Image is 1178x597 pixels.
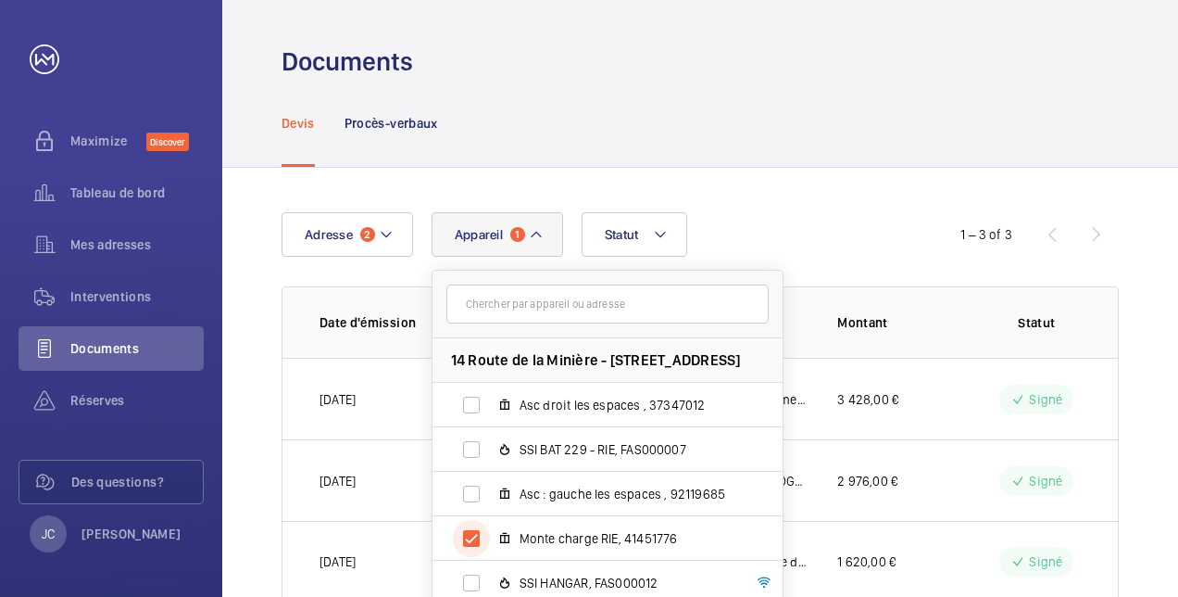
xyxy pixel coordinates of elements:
[81,525,182,543] p: [PERSON_NAME]
[960,225,1012,244] div: 1 – 3 of 3
[837,553,896,571] p: 1 620,00 €
[451,350,741,370] span: 14 Route de la Minière - [STREET_ADDRESS]
[837,313,962,332] p: Montant
[71,473,203,491] span: Des questions?
[320,553,356,571] p: [DATE]
[520,485,734,503] span: Asc : gauche les espaces , 92119685
[345,114,438,133] p: Procès-verbaux
[360,227,375,242] span: 2
[305,227,353,242] span: Adresse
[42,525,55,543] p: JC
[70,287,204,306] span: Interventions
[320,313,437,332] p: Date d'émission
[455,227,503,242] span: Appareil
[432,212,563,257] button: Appareil1
[520,574,734,592] span: SSI HANGAR, FAS000012
[605,227,639,242] span: Statut
[320,472,356,490] p: [DATE]
[1029,553,1062,571] p: Signé
[837,472,897,490] p: 2 976,00 €
[837,390,898,409] p: 3 428,00 €
[70,184,204,202] span: Tableau de bord
[282,44,413,79] h1: Documents
[1029,390,1062,409] p: Signé
[70,235,204,254] span: Mes adresses
[520,529,734,548] span: Monte charge RIE, 41451776
[510,227,525,242] span: 1
[446,285,769,324] input: Chercher par appareil ou adresse
[582,212,688,257] button: Statut
[320,390,356,409] p: [DATE]
[520,396,734,414] span: Asc droit les espaces , 37347012
[70,339,204,358] span: Documents
[520,440,734,459] span: SSI BAT 229 - RIE, FAS000007
[1029,472,1062,490] p: Signé
[146,133,189,151] span: Discover
[993,313,1081,332] p: Statut
[282,114,315,133] p: Devis
[70,132,146,150] span: Maximize
[70,391,204,410] span: Réserves
[282,212,413,257] button: Adresse2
